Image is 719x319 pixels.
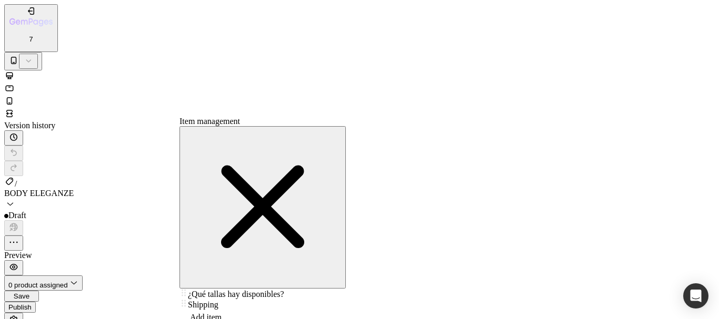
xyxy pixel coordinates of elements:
[15,179,17,188] span: /
[8,211,26,220] span: Draft
[14,292,29,300] span: Save
[4,251,715,260] div: Preview
[188,290,284,299] span: ¿Qué tallas hay disponibles?
[8,281,68,289] span: 0 product assigned
[4,189,74,198] span: BODY ELEGANZE
[8,303,32,311] div: Publish
[4,4,58,52] button: 7
[683,283,708,308] div: Open Intercom Messenger
[4,302,36,313] button: Publish
[179,117,346,126] div: Item management
[4,146,715,176] div: Undo/Redo
[4,121,715,130] div: Version history
[4,275,83,291] button: 0 product assigned
[4,291,39,302] button: Save
[9,35,53,43] p: 7
[188,300,218,309] span: Shipping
